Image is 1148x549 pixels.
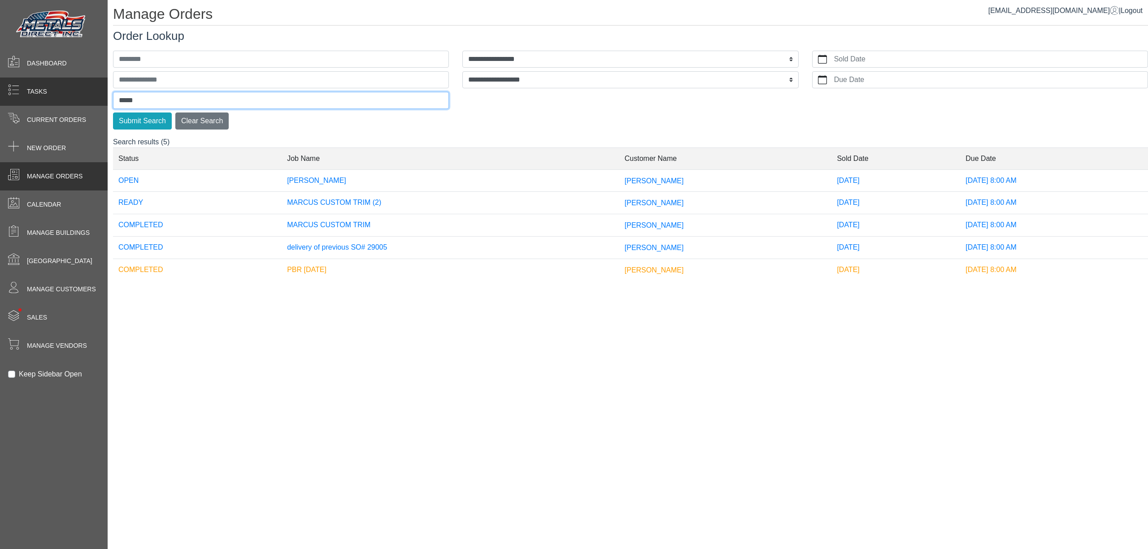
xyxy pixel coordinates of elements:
h1: Manage Orders [113,5,1148,26]
svg: calendar [818,75,827,84]
a: [EMAIL_ADDRESS][DOMAIN_NAME] [988,7,1119,14]
label: Keep Sidebar Open [19,369,82,380]
img: Metals Direct Inc Logo [13,8,90,41]
td: COMPLETED [113,236,282,259]
span: Manage Buildings [27,228,90,238]
td: Status [113,147,282,169]
span: Current Orders [27,115,86,125]
td: [PERSON_NAME] [282,169,619,192]
span: [PERSON_NAME] [625,199,684,207]
td: MARCUS CUSTOM TRIM [282,214,619,237]
button: Clear Search [175,112,229,130]
span: [PERSON_NAME] [625,266,684,273]
div: Search results (5) [113,137,1148,288]
td: OPEN [113,169,282,192]
td: [DATE] 8:00 AM [960,259,1148,281]
td: [DATE] [831,192,960,214]
span: Calendar [27,200,61,209]
button: Submit Search [113,112,172,130]
td: [DATE] [831,169,960,192]
span: [PERSON_NAME] [625,221,684,229]
td: READY [113,192,282,214]
label: Due Date [832,72,1148,88]
td: Customer Name [619,147,832,169]
td: [DATE] [831,259,960,281]
td: delivery of previous SO# 29005 [282,236,619,259]
td: PBR [DATE] [282,259,619,281]
span: Sales [27,313,47,322]
label: Sold Date [832,51,1148,67]
button: calendar [813,51,832,67]
span: Dashboard [27,59,67,68]
span: New Order [27,143,66,153]
span: [PERSON_NAME] [625,244,684,251]
td: [DATE] [831,214,960,237]
td: MARCUS CUSTOM TRIM (2) [282,192,619,214]
span: Tasks [27,87,47,96]
td: [DATE] 8:00 AM [960,236,1148,259]
span: Manage Vendors [27,341,87,350]
td: Sold Date [831,147,960,169]
span: Manage Customers [27,285,96,294]
td: [DATE] 8:00 AM [960,214,1148,237]
td: COMPLETED [113,214,282,237]
svg: calendar [818,55,827,64]
td: Due Date [960,147,1148,169]
button: calendar [813,72,832,88]
span: [PERSON_NAME] [625,177,684,184]
td: COMPLETED [113,259,282,281]
td: Job Name [282,147,619,169]
td: [DATE] 8:00 AM [960,169,1148,192]
td: [DATE] 8:00 AM [960,192,1148,214]
td: [DATE] [831,236,960,259]
span: [GEOGRAPHIC_DATA] [27,256,92,266]
span: Logout [1121,7,1143,14]
span: • [9,295,31,324]
div: | [988,5,1143,16]
h3: Order Lookup [113,29,1148,43]
span: Manage Orders [27,172,83,181]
